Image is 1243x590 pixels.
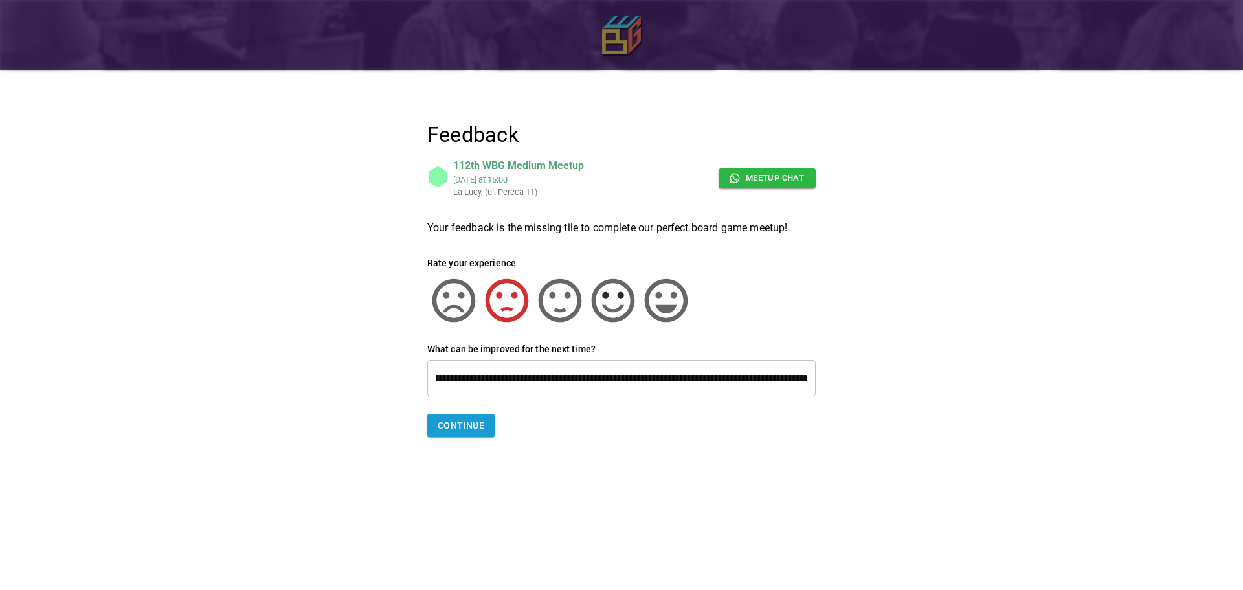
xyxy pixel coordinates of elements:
[427,256,816,271] h6: Rate your experience
[602,16,641,54] img: icon64.png
[453,186,487,198] div: La Lucy, (ul. Pereca 11)
[453,158,584,174] div: 112th WBG Medium Meetup
[427,122,816,148] h4: Feedback
[719,168,816,188] a: Meetup chat
[487,175,508,185] div: 15:00
[453,175,476,185] div: [DATE]
[427,343,816,357] h6: What can be improved for the next time?
[427,414,495,438] button: Continue
[427,219,816,237] h6: Your feedback is the missing tile to complete our perfect board game meetup!
[453,174,584,186] div: at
